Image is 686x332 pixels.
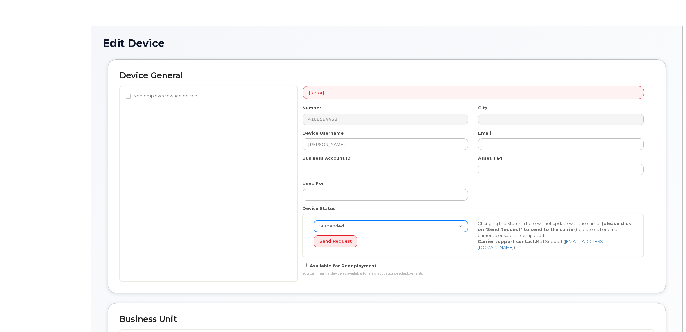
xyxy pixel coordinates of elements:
input: Available for Redeployment [303,263,307,267]
h1: Edit Device [103,38,671,49]
label: Used For [303,180,324,186]
label: Number [303,105,321,111]
div: Changing the Status in here will not update with the carrier, , please call or email carrier to e... [473,220,637,250]
span: Available for Redeployment [310,263,377,268]
input: Non-employee owned device [126,94,131,99]
button: Send Request [314,235,357,247]
strong: Carrier support contact: [478,239,536,244]
label: City [478,105,487,111]
label: Asset Tag [478,155,502,161]
label: Email [478,130,491,136]
div: You can mark a device as available for new activations/redeployments [303,271,644,276]
a: [EMAIL_ADDRESS][DOMAIN_NAME] [478,239,604,250]
h2: Business Unit [120,315,654,324]
label: Non-employee owned device [126,92,197,100]
strong: (please click on "Send Request" to send to the carrier) [478,221,631,232]
label: Device Username [303,130,344,136]
label: Business Account ID [303,155,351,161]
div: {{error}} [303,86,644,99]
label: Device Status [303,205,336,212]
h2: Device General [120,71,654,80]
